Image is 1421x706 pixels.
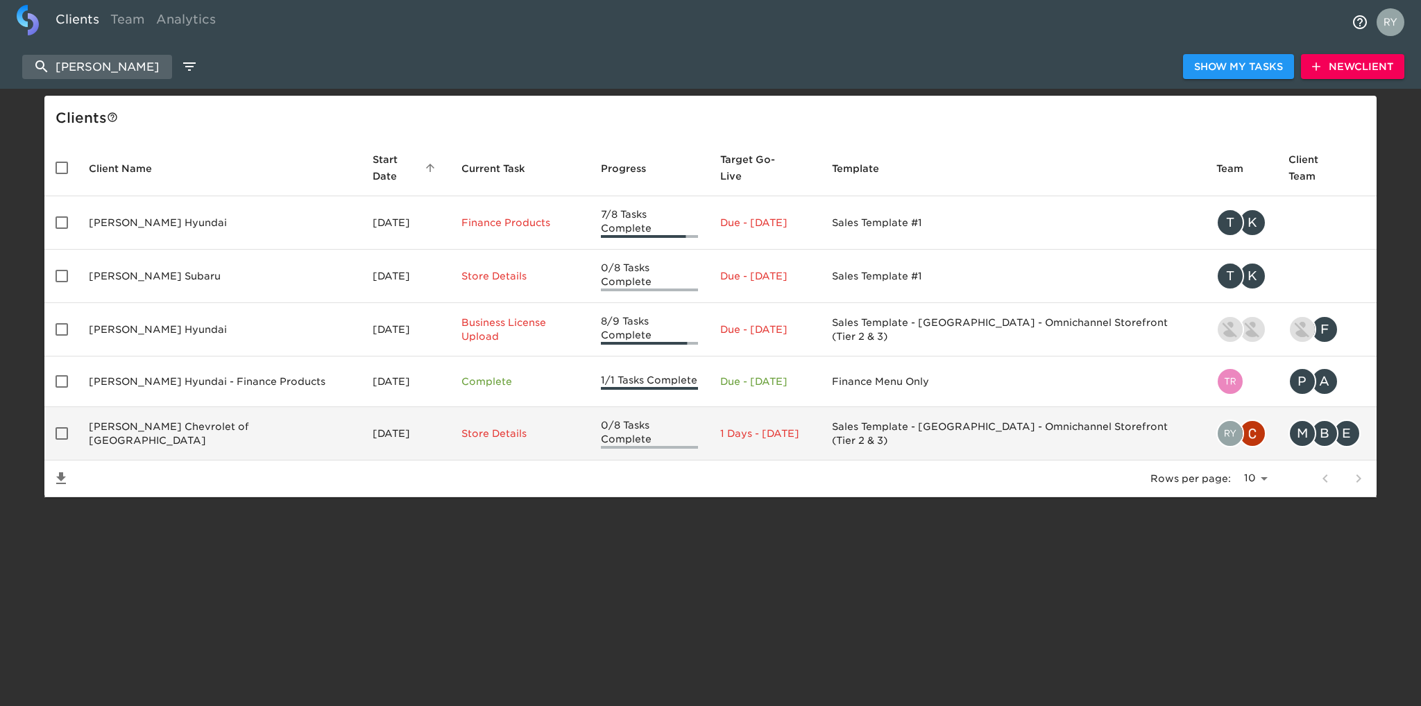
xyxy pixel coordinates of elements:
[720,151,792,184] span: Calculated based on the start date and the duration of all Tasks contained in this Hub.
[720,322,810,336] p: Due - [DATE]
[1216,209,1266,236] div: tracy@roadster.com, kevin.dodt@roadster.com
[590,303,710,356] td: 8/9 Tasks Complete
[821,407,1205,460] td: Sales Template - [GEOGRAPHIC_DATA] - Omnichannel Storefront (Tier 2 & 3)
[1194,58,1283,76] span: Show My Tasks
[22,55,172,79] input: search
[56,107,1371,129] div: Client s
[1236,468,1273,489] select: rows per page
[821,250,1205,303] td: Sales Template #1
[361,250,450,303] td: [DATE]
[1301,54,1404,80] button: NewClient
[1216,420,1266,447] div: ryan.dale@roadster.com, christopher.mccarthy@roadster.com
[1216,209,1244,236] div: T
[461,316,579,343] p: Business License Upload
[1288,316,1365,343] div: kevin.lo@roadster.com, fcomisso@westherr.com
[461,216,579,230] p: Finance Products
[821,356,1205,407] td: Finance Menu Only
[720,216,810,230] p: Due - [DATE]
[1343,6,1377,39] button: notifications
[590,196,710,250] td: 7/8 Tasks Complete
[832,160,897,177] span: Template
[1218,421,1243,446] img: ryan.dale@roadster.com
[461,160,543,177] span: Current Task
[821,303,1205,356] td: Sales Template - [GEOGRAPHIC_DATA] - Omnichannel Storefront (Tier 2 & 3)
[1240,317,1265,342] img: duncan.miller@roadster.com
[1288,368,1316,395] div: P
[361,303,450,356] td: [DATE]
[1288,420,1365,447] div: mattea@westherr.com, bhollis@westherr.com, ewagner@westherr.com
[1312,58,1393,76] span: New Client
[78,250,361,303] td: [PERSON_NAME] Subaru
[1218,369,1243,394] img: tristan.walk@roadster.com
[178,55,201,78] button: edit
[78,407,361,460] td: [PERSON_NAME] Chevrolet of [GEOGRAPHIC_DATA]
[44,462,78,495] button: Save List
[1216,316,1266,343] div: patrick.adamson@roadster.com, duncan.miller@roadster.com
[1216,368,1266,395] div: tristan.walk@roadster.com
[44,140,1377,497] table: enhanced table
[50,5,105,39] a: Clients
[1216,262,1244,290] div: T
[1216,160,1261,177] span: Team
[151,5,221,39] a: Analytics
[601,160,664,177] span: Progress
[1216,262,1266,290] div: tracy@roadster.com, kevin.dodt@roadster.com
[89,160,170,177] span: Client Name
[1288,368,1365,395] div: pfarr@westherr.com, azimmerman@westherr.com
[1218,317,1243,342] img: patrick.adamson@roadster.com
[1239,262,1266,290] div: K
[1288,151,1365,184] span: Client Team
[461,160,525,177] span: This is the next Task in this Hub that should be completed
[1240,421,1265,446] img: christopher.mccarthy@roadster.com
[78,356,361,407] td: [PERSON_NAME] Hyundai - Finance Products
[1311,420,1338,447] div: B
[17,5,39,35] img: logo
[590,356,710,407] td: 1/1 Tasks Complete
[720,427,810,440] p: 1 Days - [DATE]
[821,196,1205,250] td: Sales Template #1
[1377,8,1404,36] img: Profile
[720,151,810,184] span: Target Go-Live
[1311,316,1338,343] div: F
[590,250,710,303] td: 0/8 Tasks Complete
[361,407,450,460] td: [DATE]
[361,356,450,407] td: [DATE]
[107,112,118,123] svg: This is a list of all of your clients and clients shared with you
[373,151,439,184] span: Start Date
[1239,209,1266,236] div: K
[78,196,361,250] td: [PERSON_NAME] Hyundai
[720,269,810,283] p: Due - [DATE]
[590,407,710,460] td: 0/8 Tasks Complete
[1183,54,1294,80] button: Show My Tasks
[105,5,151,39] a: Team
[1290,317,1315,342] img: kevin.lo@roadster.com
[461,269,579,283] p: Store Details
[1333,420,1361,447] div: E
[461,427,579,440] p: Store Details
[361,196,450,250] td: [DATE]
[78,303,361,356] td: [PERSON_NAME] Hyundai
[461,374,579,388] p: Complete
[1150,472,1231,485] p: Rows per page:
[720,374,810,388] p: Due - [DATE]
[1288,420,1316,447] div: M
[1311,368,1338,395] div: A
